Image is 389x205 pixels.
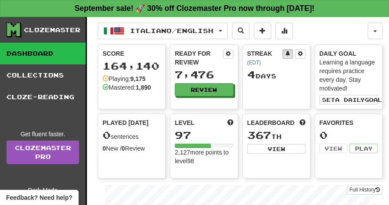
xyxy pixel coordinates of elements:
div: Streak [247,49,283,67]
div: th [247,130,306,141]
span: Italiano / English [130,27,213,34]
span: 4 [247,68,256,81]
span: Leaderboard [247,118,295,127]
div: Playing: [103,74,146,83]
strong: 0 [103,145,106,152]
a: ClozemasterPro [7,141,79,164]
button: Full History [347,185,382,195]
button: Add sentence to collection [254,23,271,39]
button: Seta dailygoal [319,95,378,104]
button: View [319,144,348,153]
span: 0 [103,129,111,141]
div: 97 [175,130,233,141]
span: Level [175,118,194,127]
div: Daily Goal [319,49,378,58]
div: Ready for Review [175,49,223,67]
strong: 0 [122,145,125,152]
span: a daily [335,97,365,103]
div: Day s [247,69,306,81]
div: Clozemaster [24,26,80,34]
div: Favorites [319,118,378,127]
span: 367 [247,129,271,141]
strong: 9,175 [130,75,146,82]
button: More stats [276,23,293,39]
div: Score [103,49,161,58]
button: Italiano/English [98,23,228,39]
button: Review [175,83,233,96]
div: sentences [103,130,161,141]
div: 7,476 [175,69,233,80]
div: 0 [319,130,378,141]
button: Play [349,144,378,153]
div: New / Review [103,144,161,153]
span: Score more points to level up [227,118,233,127]
div: 164,140 [103,60,161,71]
strong: September sale! 🚀 30% off Clozemaster Pro now through [DATE]! [75,4,315,13]
strong: 1,890 [136,84,151,91]
div: 2,127 more points to level 98 [175,148,233,165]
span: Played [DATE] [103,118,149,127]
span: Open feedback widget [6,193,72,202]
button: View [247,144,306,154]
a: (EDT) [247,60,261,66]
button: Search sentences [232,23,249,39]
div: Mastered: [103,83,151,92]
span: This week in points, UTC [299,118,306,127]
div: Learning a language requires practice every day. Stay motivated! [319,58,378,93]
div: Get fluent faster. [7,130,79,138]
div: Dark Mode [7,186,79,195]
